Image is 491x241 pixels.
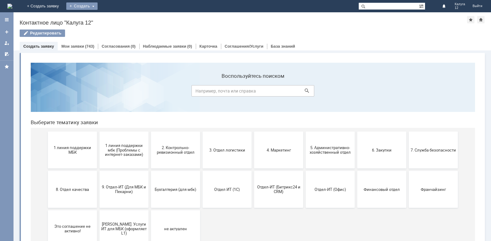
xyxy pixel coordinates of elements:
button: Франчайзинг [383,113,432,150]
a: Перейти на домашнюю страницу [7,4,12,9]
span: 3. Отдел логистики [179,90,224,94]
button: Финансовый отдел [331,113,381,150]
div: (743) [85,44,94,49]
div: Контактное лицо "Калуга 12" [20,20,467,26]
a: Согласования [102,44,130,49]
span: 2. Контрольно-ревизионный отдел [127,88,172,97]
button: 1 линия поддержки мбк (Проблемы с интернет-заказами) [74,74,123,111]
a: Создать заявку [2,27,12,37]
button: 3. Отдел логистики [177,74,226,111]
a: Мои согласования [2,49,12,59]
a: Создать заявку [23,44,54,49]
span: не актуален [127,168,172,173]
a: Карточка [199,44,217,49]
span: Финансовый отдел [333,129,379,134]
button: 9. Отдел-ИТ (Для МБК и Пекарни) [74,113,123,150]
div: Добавить в избранное [467,16,474,23]
span: Это соглашение не активно! [24,166,69,176]
span: 5. Административно-хозяйственный отдел [282,88,327,97]
a: База знаний [271,44,295,49]
span: Калуга [455,2,465,6]
span: Бухгалтерия (для мбк) [127,129,172,134]
span: 1 линия поддержки мбк (Проблемы с интернет-заказами) [75,85,121,99]
span: Франчайзинг [385,129,430,134]
input: Например, почта или справка [166,27,288,39]
button: 5. Административно-хозяйственный отдел [280,74,329,111]
a: Мои заявки [61,44,84,49]
span: 12 [455,6,465,10]
a: Наблюдаемые заявки [143,44,186,49]
button: 7. Служба безопасности [383,74,432,111]
button: 1 линия поддержки МБК [22,74,71,111]
button: не актуален [125,152,174,189]
span: Отдел ИТ (1С) [179,129,224,134]
label: Воспользуйтесь поиском [166,15,288,21]
a: Мои заявки [2,38,12,48]
a: Соглашения/Услуги [225,44,263,49]
button: Отдел ИТ (1С) [177,113,226,150]
button: 4. Маркетинг [228,74,277,111]
span: 9. Отдел-ИТ (Для МБК и Пекарни) [75,127,121,136]
button: [PERSON_NAME]. Услуги ИТ для МБК (оформляет L1) [74,152,123,189]
button: 2. Контрольно-ревизионный отдел [125,74,174,111]
button: 6. Закупки [331,74,381,111]
button: Отдел-ИТ (Офис) [280,113,329,150]
span: Отдел-ИТ (Битрикс24 и CRM) [230,127,276,136]
img: logo [7,4,12,9]
span: [PERSON_NAME]. Услуги ИТ для МБК (оформляет L1) [75,164,121,178]
button: Бухгалтерия (для мбк) [125,113,174,150]
div: (0) [187,44,192,49]
div: (0) [131,44,136,49]
span: 8. Отдел качества [24,129,69,134]
button: 8. Отдел качества [22,113,71,150]
span: 4. Маркетинг [230,90,276,94]
span: Расширенный поиск [419,3,425,9]
div: Создать [66,2,98,10]
span: Отдел-ИТ (Офис) [282,129,327,134]
header: Выберите тематику заявки [5,61,449,68]
span: 6. Закупки [333,90,379,94]
button: Отдел-ИТ (Битрикс24 и CRM) [228,113,277,150]
span: 1 линия поддержки МБК [24,88,69,97]
span: 7. Служба безопасности [385,90,430,94]
button: Это соглашение не активно! [22,152,71,189]
div: Сделать домашней страницей [477,16,485,23]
